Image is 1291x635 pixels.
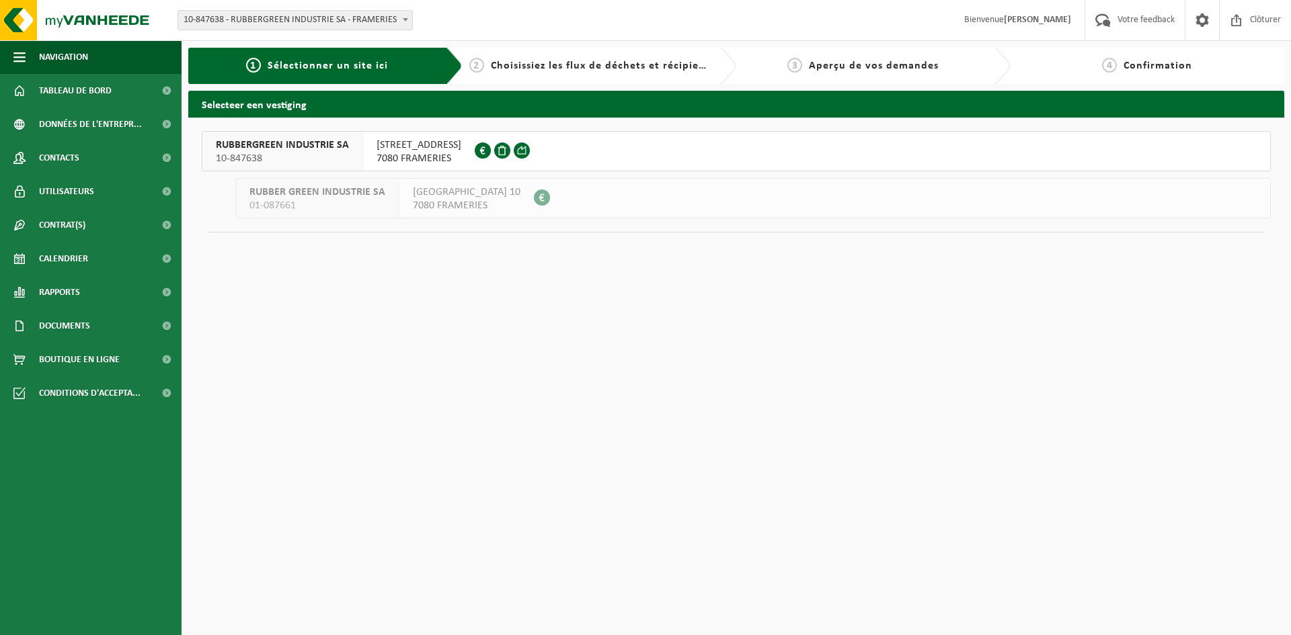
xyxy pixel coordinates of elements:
span: Choisissiez les flux de déchets et récipients [491,60,715,71]
span: 2 [469,58,484,73]
span: 1 [246,58,261,73]
span: Contrat(s) [39,208,85,242]
span: Données de l'entrepr... [39,108,142,141]
button: RUBBERGREEN INDUSTRIE SA 10-847638 [STREET_ADDRESS]7080 FRAMERIES [202,131,1271,171]
span: 7080 FRAMERIES [377,152,461,165]
span: RUBBERGREEN INDUSTRIE SA [216,138,349,152]
span: Rapports [39,276,80,309]
span: Confirmation [1124,60,1192,71]
strong: [PERSON_NAME] [1004,15,1071,25]
span: [GEOGRAPHIC_DATA] 10 [413,185,520,199]
span: 10-847638 [216,152,349,165]
span: 4 [1102,58,1117,73]
span: 10-847638 - RUBBERGREEN INDUSTRIE SA - FRAMERIES [178,11,412,30]
span: Contacts [39,141,79,175]
span: Tableau de bord [39,74,112,108]
span: 3 [787,58,802,73]
span: Boutique en ligne [39,343,120,376]
span: Sélectionner un site ici [268,60,388,71]
span: 01-087661 [249,199,385,212]
span: Utilisateurs [39,175,94,208]
span: Aperçu de vos demandes [809,60,939,71]
span: RUBBER GREEN INDUSTRIE SA [249,185,385,199]
span: Documents [39,309,90,343]
span: 7080 FRAMERIES [413,199,520,212]
span: Calendrier [39,242,88,276]
span: Conditions d'accepta... [39,376,141,410]
span: Navigation [39,40,88,74]
span: [STREET_ADDRESS] [377,138,461,152]
h2: Selecteer een vestiging [188,91,1284,117]
span: 10-847638 - RUBBERGREEN INDUSTRIE SA - FRAMERIES [178,10,413,30]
